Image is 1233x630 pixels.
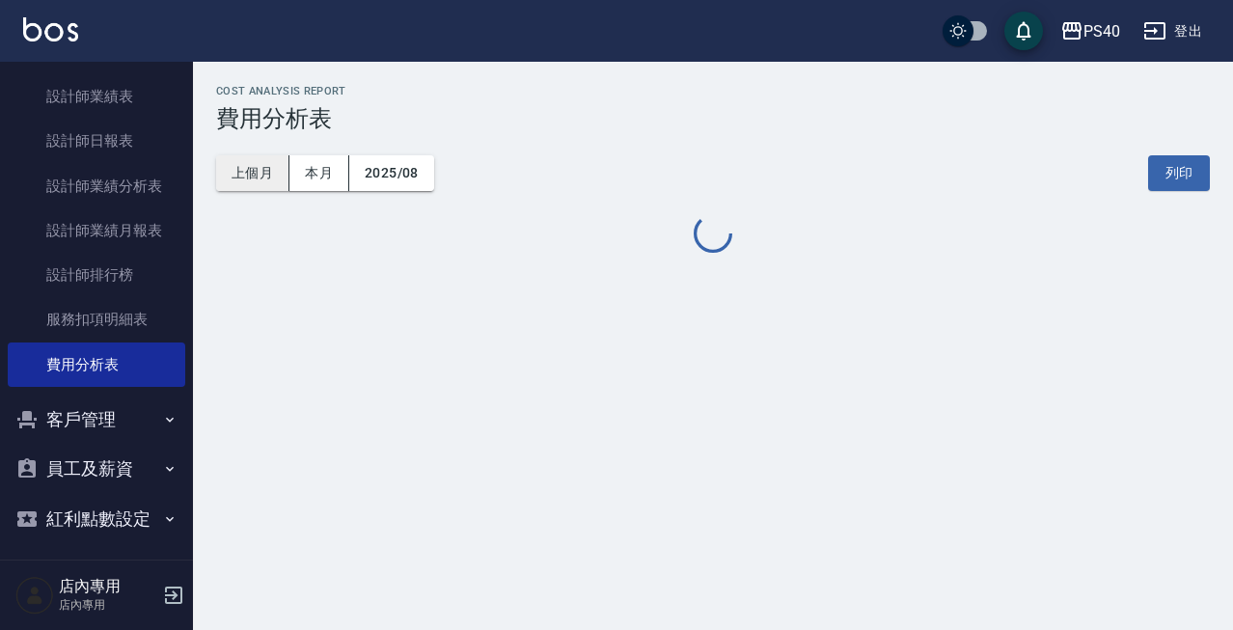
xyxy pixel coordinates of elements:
[59,596,157,614] p: 店內專用
[8,297,185,342] a: 服務扣項明細表
[1148,155,1210,191] button: 列印
[1083,19,1120,43] div: PS40
[8,395,185,445] button: 客戶管理
[8,494,185,544] button: 紅利點數設定
[1136,14,1210,49] button: 登出
[8,253,185,297] a: 設計師排行榜
[8,74,185,119] a: 設計師業績表
[216,155,289,191] button: 上個月
[8,164,185,208] a: 設計師業績分析表
[8,444,185,494] button: 員工及薪資
[216,85,1210,97] h2: Cost analysis Report
[15,576,54,615] img: Person
[349,155,434,191] button: 2025/08
[8,119,185,163] a: 設計師日報表
[59,577,157,596] h5: 店內專用
[8,208,185,253] a: 設計師業績月報表
[8,342,185,387] a: 費用分析表
[289,155,349,191] button: 本月
[23,17,78,41] img: Logo
[1004,12,1043,50] button: save
[1053,12,1128,51] button: PS40
[216,105,1210,132] h3: 費用分析表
